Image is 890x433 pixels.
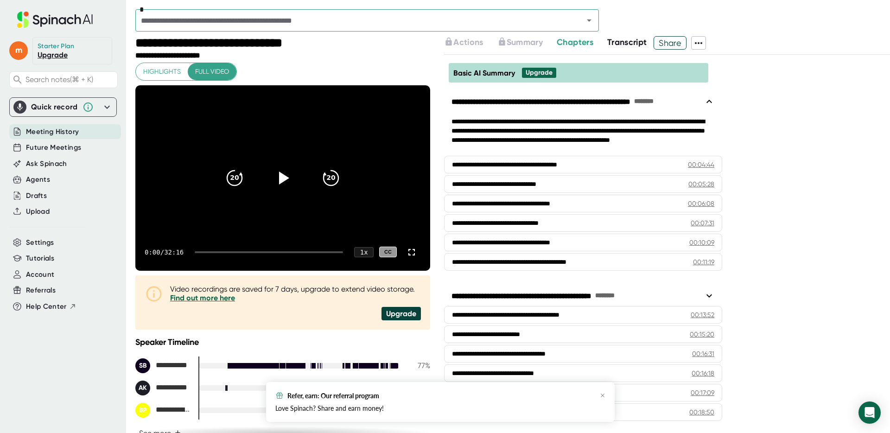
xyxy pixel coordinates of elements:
[607,36,647,49] button: Transcript
[195,66,229,77] span: Full video
[689,238,714,247] div: 00:10:09
[692,349,714,358] div: 00:16:31
[607,37,647,47] span: Transcript
[444,36,483,49] button: Actions
[31,102,78,112] div: Quick record
[135,358,191,373] div: Shrey Bhatt
[143,66,181,77] span: Highlights
[135,337,430,347] div: Speaker Timeline
[135,403,150,418] div: BP
[654,36,687,50] button: Share
[145,248,184,256] div: 0:00 / 32:16
[654,35,686,51] span: Share
[26,206,50,217] button: Upload
[38,51,68,59] a: Upgrade
[453,69,515,77] span: Basic AI Summary
[25,75,93,84] span: Search notes (⌘ + K)
[135,403,191,418] div: Bishal Prasad
[381,307,421,320] div: Upgrade
[453,37,483,47] span: Actions
[690,330,714,339] div: 00:15:20
[170,285,421,302] div: Video recordings are saved for 7 days, upgrade to extend video storage.
[26,142,81,153] button: Future Meetings
[26,285,56,296] button: Referrals
[135,381,150,395] div: AK
[497,36,543,49] button: Summary
[583,14,596,27] button: Open
[693,257,714,267] div: 00:11:19
[507,37,543,47] span: Summary
[26,127,79,137] button: Meeting History
[688,160,714,169] div: 00:04:44
[688,179,714,189] div: 00:05:28
[354,247,374,257] div: 1 x
[691,218,714,228] div: 00:07:31
[557,37,593,47] span: Chapters
[691,310,714,319] div: 00:13:52
[170,293,235,302] a: Find out more here
[688,199,714,208] div: 00:06:08
[557,36,593,49] button: Chapters
[407,361,430,370] div: 77 %
[691,388,714,397] div: 00:17:09
[26,237,54,248] button: Settings
[26,301,76,312] button: Help Center
[136,63,188,80] button: Highlights
[379,247,397,257] div: CC
[26,269,54,280] button: Account
[26,253,54,264] button: Tutorials
[13,98,113,116] div: Quick record
[858,401,881,424] div: Open Intercom Messenger
[26,174,50,185] button: Agents
[444,36,497,50] div: Upgrade to access
[26,191,47,201] button: Drafts
[526,69,553,77] div: Upgrade
[692,369,714,378] div: 00:16:18
[135,381,191,395] div: Ankit Kumar
[38,42,75,51] div: Starter Plan
[689,408,714,417] div: 00:18:50
[188,63,236,80] button: Full video
[497,36,557,50] div: Upgrade to access
[135,358,150,373] div: SB
[9,41,28,60] span: m
[26,301,67,312] span: Help Center
[26,159,67,169] button: Ask Spinach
